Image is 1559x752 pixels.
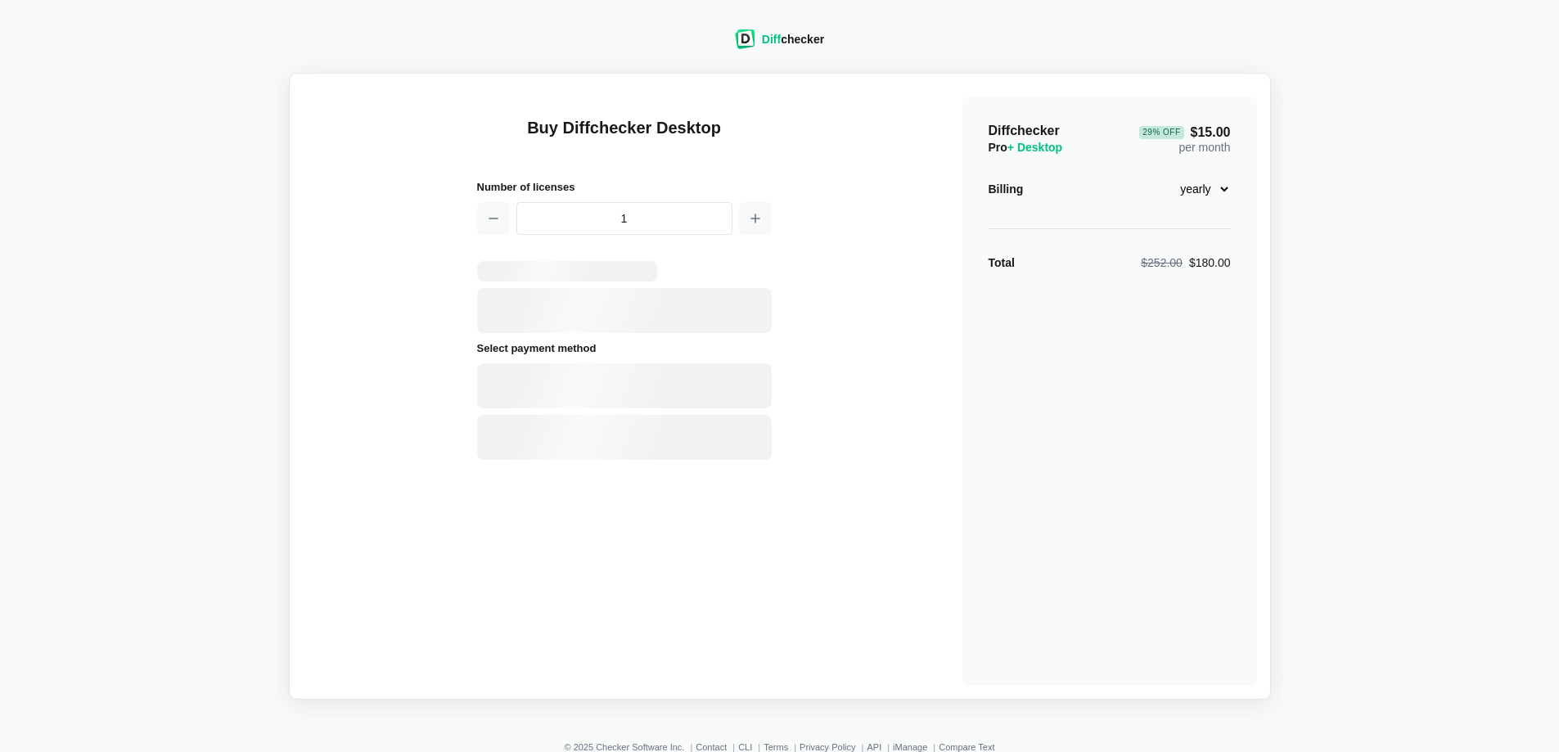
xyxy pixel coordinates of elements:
div: checker [762,31,824,47]
div: Billing [989,181,1024,197]
a: iManage [893,742,927,752]
div: 29 % Off [1139,126,1183,139]
div: $180.00 [1141,254,1230,271]
a: Compare Text [939,742,994,752]
li: © 2025 Checker Software Inc. [564,742,696,752]
span: $15.00 [1139,126,1230,139]
strong: Total [989,256,1015,269]
h2: Select payment method [477,340,772,357]
h1: Buy Diffchecker Desktop [477,116,772,159]
span: Diff [762,33,781,46]
a: Contact [696,742,727,752]
span: Diffchecker [989,124,1060,137]
span: + Desktop [1007,141,1062,154]
a: Terms [764,742,788,752]
span: $252.00 [1141,256,1183,269]
a: Privacy Policy [800,742,855,752]
a: API [867,742,881,752]
span: Pro [989,141,1063,154]
a: Diffchecker logoDiffchecker [735,38,824,52]
a: CLI [738,742,752,752]
h2: Number of licenses [477,178,772,196]
img: Diffchecker logo [735,29,755,49]
input: 1 [516,202,732,235]
div: per month [1139,123,1230,155]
